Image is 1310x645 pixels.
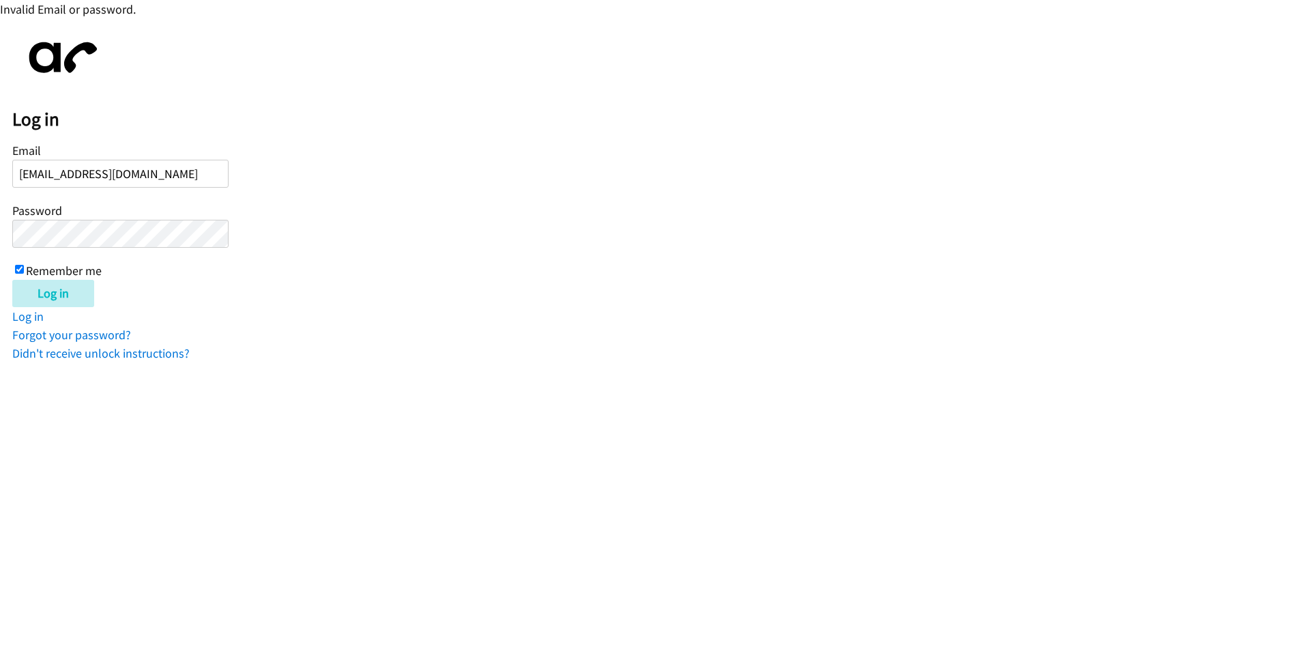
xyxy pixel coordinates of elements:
[12,143,41,158] label: Email
[26,263,102,278] label: Remember me
[12,345,190,361] a: Didn't receive unlock instructions?
[12,108,1310,131] h2: Log in
[12,31,108,85] img: aphone-8a226864a2ddd6a5e75d1ebefc011f4aa8f32683c2d82f3fb0802fe031f96514.svg
[12,309,44,324] a: Log in
[12,203,62,218] label: Password
[12,327,131,343] a: Forgot your password?
[12,280,94,307] input: Log in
